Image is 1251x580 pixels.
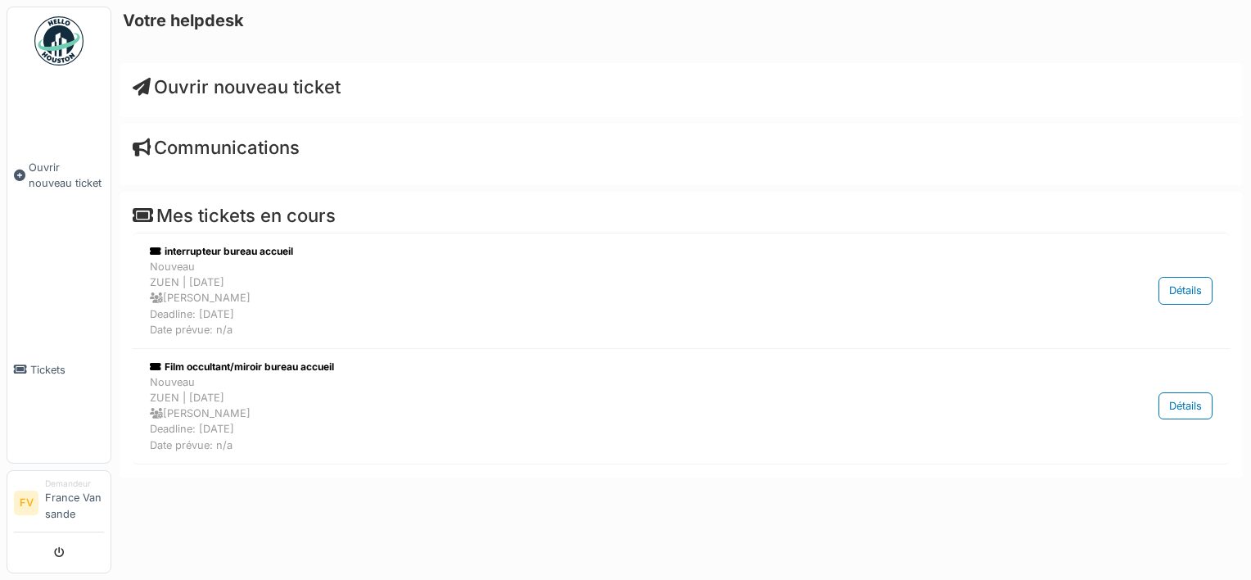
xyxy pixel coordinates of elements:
img: Badge_color-CXgf-gQk.svg [34,16,84,66]
div: Nouveau ZUEN | [DATE] [PERSON_NAME] Deadline: [DATE] Date prévue: n/a [150,374,1043,453]
h6: Votre helpdesk [123,11,244,30]
h4: Communications [133,137,1230,158]
div: Demandeur [45,478,104,490]
li: FV [14,491,38,515]
a: Ouvrir nouveau ticket [7,75,111,277]
a: Ouvrir nouveau ticket [133,76,341,97]
a: Film occultant/miroir bureau accueil NouveauZUEN | [DATE] [PERSON_NAME]Deadline: [DATE]Date prévu... [146,356,1217,457]
div: Film occultant/miroir bureau accueil [150,360,1043,374]
div: interrupteur bureau accueil [150,244,1043,259]
a: FV DemandeurFrance Van sande [14,478,104,532]
h4: Mes tickets en cours [133,205,1230,226]
div: Détails [1158,277,1213,304]
a: Tickets [7,277,111,463]
span: Tickets [30,362,104,378]
div: Détails [1158,392,1213,419]
li: France Van sande [45,478,104,528]
div: Nouveau ZUEN | [DATE] [PERSON_NAME] Deadline: [DATE] Date prévue: n/a [150,259,1043,338]
a: interrupteur bureau accueil NouveauZUEN | [DATE] [PERSON_NAME]Deadline: [DATE]Date prévue: n/a Dé... [146,240,1217,342]
span: Ouvrir nouveau ticket [29,160,104,191]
